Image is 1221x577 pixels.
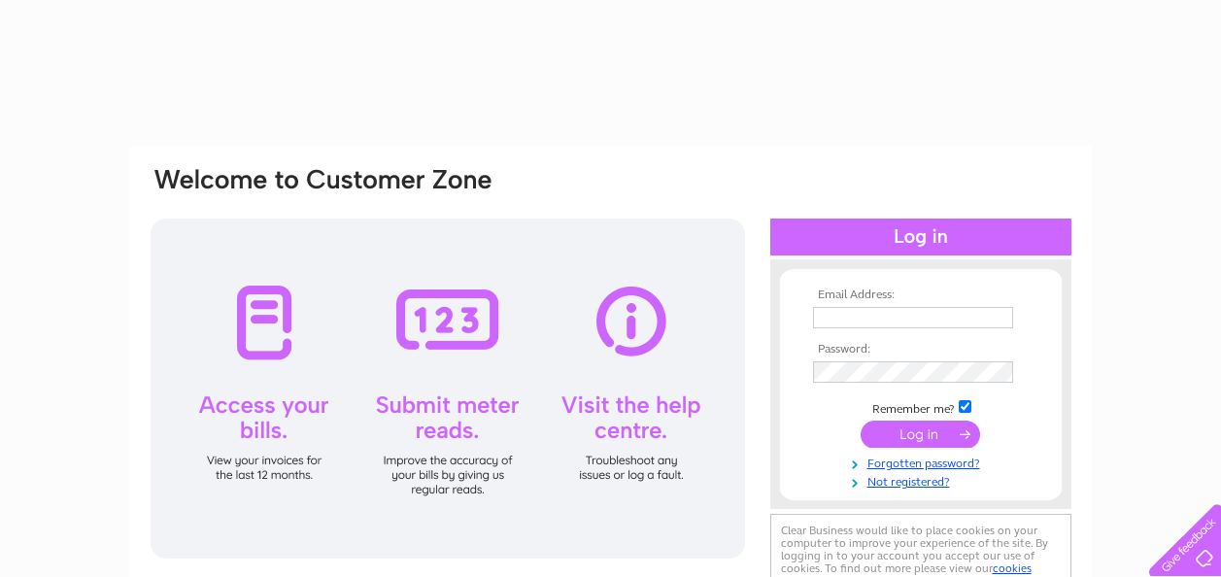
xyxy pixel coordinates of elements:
[861,421,980,448] input: Submit
[808,397,1034,417] td: Remember me?
[808,343,1034,356] th: Password:
[813,471,1034,490] a: Not registered?
[808,288,1034,302] th: Email Address:
[990,310,1005,325] img: npw-badge-icon-locked.svg
[813,453,1034,471] a: Forgotten password?
[990,365,1005,381] img: npw-badge-icon-locked.svg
